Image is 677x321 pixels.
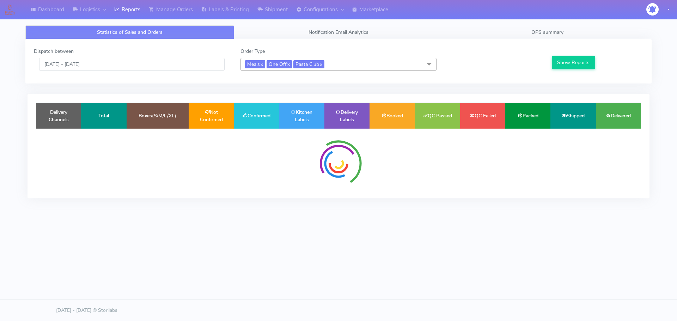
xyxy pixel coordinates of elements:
a: x [287,60,290,68]
span: One Off [267,60,292,68]
td: Delivery Channels [36,103,81,129]
span: Meals [245,60,265,68]
span: OPS summary [531,29,563,36]
span: Statistics of Sales and Orders [97,29,163,36]
td: Delivery Labels [324,103,370,129]
td: Total [81,103,126,129]
a: x [260,60,263,68]
a: x [319,60,322,68]
td: Confirmed [234,103,279,129]
td: Delivered [596,103,641,129]
td: QC Failed [460,103,505,129]
label: Dispatch between [34,48,74,55]
span: Notification Email Analytics [309,29,368,36]
td: Packed [505,103,550,129]
td: Shipped [550,103,596,129]
ul: Tabs [25,25,652,39]
td: QC Passed [415,103,460,129]
td: Kitchen Labels [279,103,324,129]
td: Booked [370,103,415,129]
td: Not Confirmed [189,103,234,129]
label: Order Type [240,48,265,55]
input: Pick the Daterange [39,58,225,71]
span: Pasta Club [293,60,324,68]
td: Boxes(S/M/L/XL) [127,103,189,129]
button: Show Reports [552,56,595,69]
img: spinner-radial.svg [312,137,365,190]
